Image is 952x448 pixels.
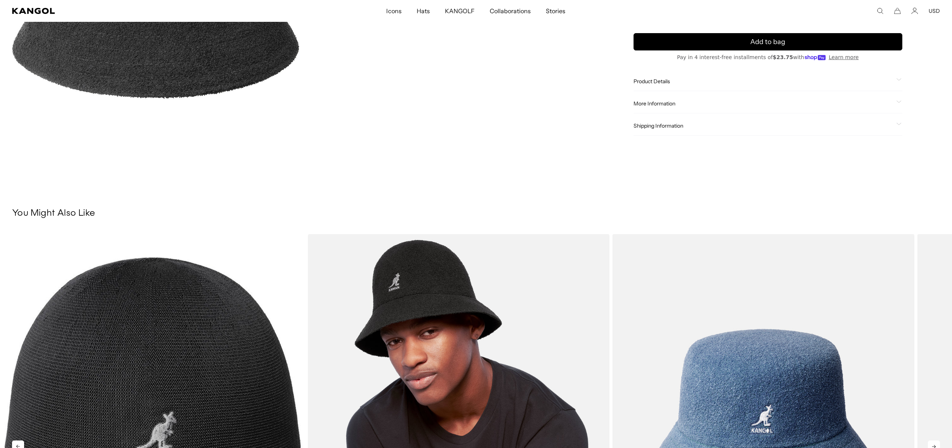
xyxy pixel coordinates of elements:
[911,8,918,14] a: Account
[877,8,883,14] summary: Search here
[634,78,893,85] span: Product Details
[634,122,893,129] span: Shipping Information
[12,208,940,219] h3: You Might Also Like
[634,33,902,50] button: Add to bag
[634,100,893,107] span: More Information
[894,8,901,14] button: Cart
[929,8,940,14] button: USD
[12,8,257,14] a: Kangol
[750,37,785,47] span: Add to bag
